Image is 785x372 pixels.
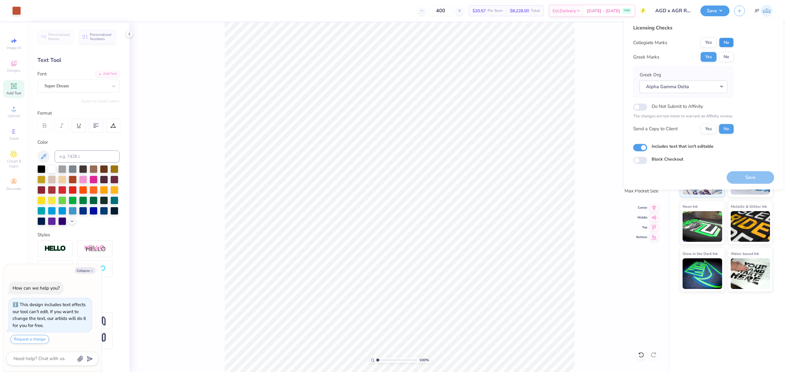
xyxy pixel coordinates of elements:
span: Metallic & Glitter Ink [731,203,767,210]
span: Center [636,206,647,210]
span: Personalized Names [48,32,70,41]
span: Glow in the Dark Ink [683,250,718,257]
button: Save [700,6,729,16]
label: Greek Org [640,71,661,78]
span: 100 % [419,357,429,363]
div: Licensing Checks [633,24,734,32]
div: Collegiate Marks [633,39,667,46]
button: Yes [701,38,717,47]
span: Est. Delivery [553,8,576,14]
span: Water based Ink [731,250,759,257]
span: FREE [624,9,630,13]
span: [DATE] - [DATE] [587,8,620,14]
p: The changes are too minor to warrant an Affinity review. [633,113,734,120]
img: Glow in the Dark Ink [683,258,722,289]
span: Middle [636,215,647,220]
div: Styles [37,231,120,238]
div: Format [37,110,120,117]
label: Block Checkout [652,156,683,162]
div: Add Font [95,70,120,78]
label: Font [37,70,47,78]
span: Total [531,8,540,14]
a: JP [755,5,773,17]
button: No [719,38,734,47]
div: Send a Copy to Client [633,125,678,132]
img: Shadow [84,245,106,252]
div: Color [37,139,120,146]
span: Neon Ink [683,203,698,210]
img: Stroke [44,245,66,252]
span: Clipart & logos [3,159,25,169]
span: Image AI [7,45,21,50]
span: Upload [8,113,20,118]
img: Water based Ink [731,258,770,289]
input: e.g. 7428 c [55,150,120,163]
button: Alpha Gamma Delta [640,80,727,93]
span: $8,228.00 [510,8,529,14]
button: Yes [701,52,717,62]
span: $20.57 [473,8,486,14]
span: JP [755,7,759,14]
input: Untitled Design [651,5,696,17]
button: No [719,124,734,134]
span: Designs [7,68,21,73]
button: Yes [701,124,717,134]
span: Decorate [6,186,21,191]
span: Greek [9,136,19,141]
img: Neon Ink [683,211,722,242]
button: No [719,52,734,62]
div: Text Tool [37,56,120,64]
img: Metallic & Glitter Ink [731,211,770,242]
button: Request a change [10,335,49,344]
span: Bottom [636,235,647,239]
input: – – [429,5,453,16]
span: Add Text [6,91,21,96]
span: Personalized Numbers [90,32,112,41]
img: John Paul Torres [761,5,773,17]
span: Top [636,225,647,230]
div: Greek Marks [633,53,659,60]
div: This design includes text effects our tool can't edit. If you want to change the text, our artist... [13,302,86,328]
span: Per Item [488,8,503,14]
label: Do Not Submit to Affinity [652,102,703,110]
div: How can we help you? [13,285,60,291]
label: Includes text that isn't editable [652,143,714,149]
button: Switch to Greek Letters [81,99,120,104]
button: Collapse [75,267,95,274]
